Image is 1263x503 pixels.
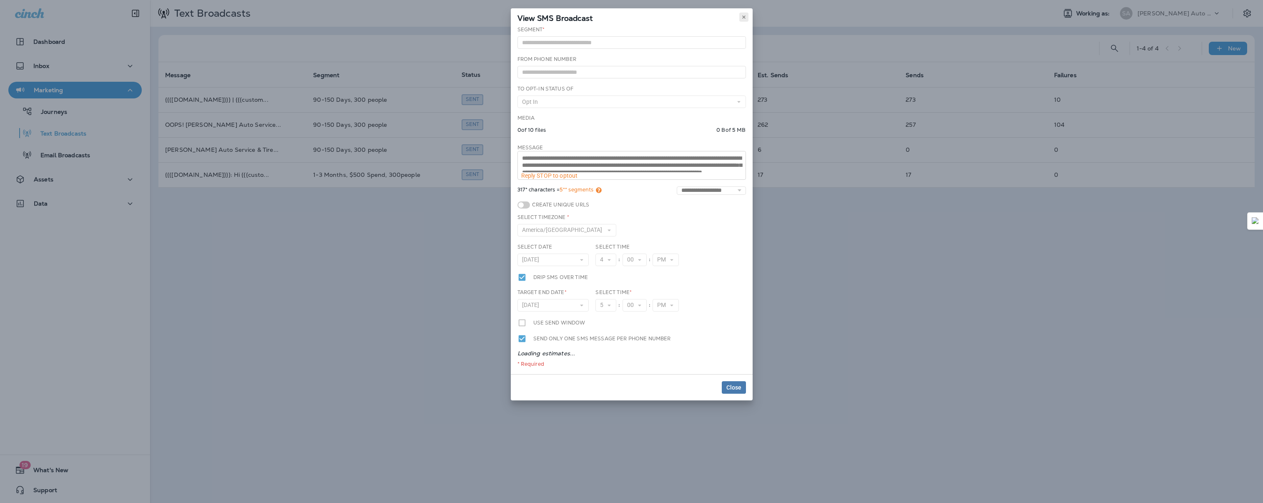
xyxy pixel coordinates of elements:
[595,254,616,266] button: 4
[517,96,746,108] button: Opt In
[1252,217,1259,225] img: Detect Auto
[517,244,552,250] label: Select Date
[653,299,679,312] button: PM
[595,299,616,312] button: 5
[517,127,546,133] p: 0 of 10 files
[517,56,576,63] label: From Phone Number
[657,302,669,309] span: PM
[517,350,575,357] em: Loading estimates...
[533,334,671,343] label: Send only one SMS message per phone number
[522,256,542,263] span: [DATE]
[627,256,637,263] span: 00
[517,361,746,367] div: * Required
[533,318,585,327] label: Use send window
[600,302,607,309] span: 5
[517,115,535,121] label: Media
[533,273,588,282] label: Drip SMS over time
[726,385,741,390] span: Close
[522,302,542,309] span: [DATE]
[647,254,653,266] div: :
[627,302,637,309] span: 00
[616,299,622,312] div: :
[517,289,567,296] label: Target End Date
[647,299,653,312] div: :
[521,172,578,179] span: Reply STOP to optout
[517,144,543,151] label: Message
[517,214,569,221] label: Select Timezone
[517,299,589,312] button: [DATE]
[600,256,607,263] span: 4
[722,381,746,394] button: Close
[560,186,594,193] span: 5** segments
[716,127,746,133] p: 0 B of 5 MB
[517,86,574,92] label: To Opt-In Status of
[616,254,622,266] div: :
[657,256,669,263] span: PM
[623,254,647,266] button: 00
[517,26,545,33] label: Segment
[517,254,589,266] button: [DATE]
[623,299,647,312] button: 00
[511,8,753,26] div: View SMS Broadcast
[517,186,602,195] span: 317* characters =
[595,289,632,296] label: Select Time
[530,201,590,208] label: Create Unique URLs
[522,226,605,234] span: America/[GEOGRAPHIC_DATA]
[653,254,679,266] button: PM
[522,98,541,106] span: Opt In
[595,244,630,250] label: Select Time
[517,224,617,236] button: America/[GEOGRAPHIC_DATA]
